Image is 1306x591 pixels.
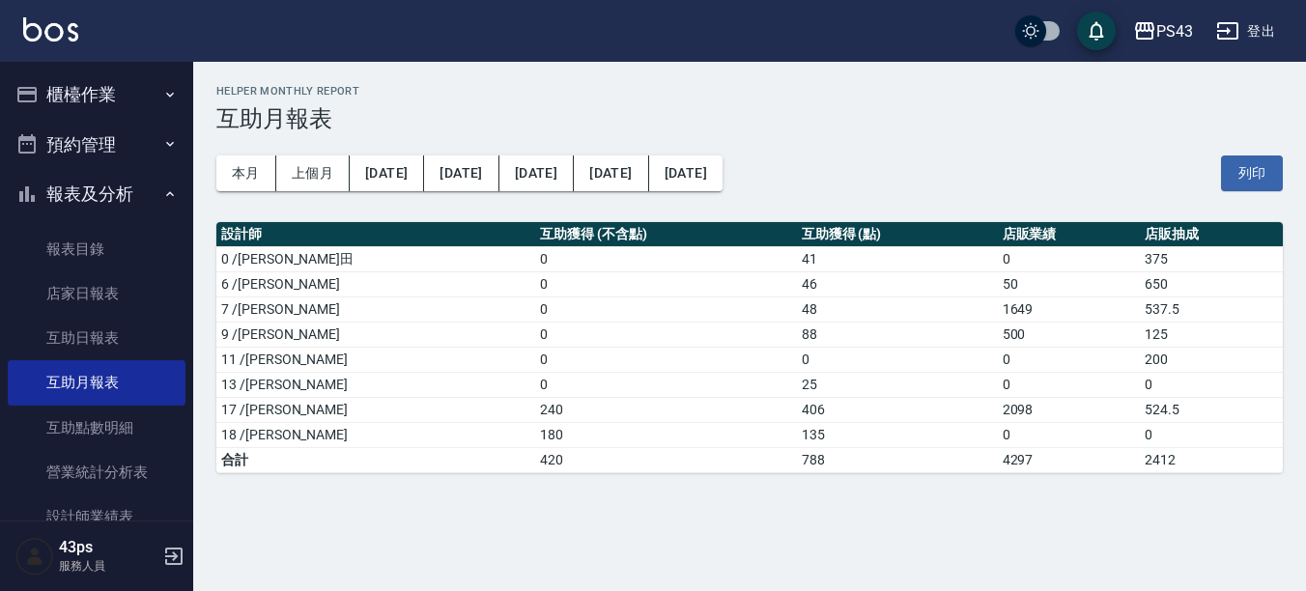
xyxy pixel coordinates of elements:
td: 0 [535,372,796,397]
td: 88 [797,322,998,347]
td: 11 /[PERSON_NAME] [216,347,535,372]
img: Person [15,537,54,576]
button: [DATE] [499,155,574,191]
a: 互助點數明細 [8,406,185,450]
td: 135 [797,422,998,447]
td: 0 [1140,422,1283,447]
td: 0 [535,271,796,296]
td: 0 /[PERSON_NAME]田 [216,246,535,271]
td: 18 /[PERSON_NAME] [216,422,535,447]
td: 50 [998,271,1141,296]
a: 店家日報表 [8,271,185,316]
td: 41 [797,246,998,271]
a: 營業統計分析表 [8,450,185,494]
td: 125 [1140,322,1283,347]
button: save [1077,12,1116,50]
td: 240 [535,397,796,422]
td: 2412 [1140,447,1283,472]
button: 上個月 [276,155,350,191]
button: 列印 [1221,155,1283,191]
p: 服務人員 [59,557,157,575]
td: 0 [535,296,796,322]
td: 0 [797,347,998,372]
h3: 互助月報表 [216,105,1283,132]
button: [DATE] [424,155,498,191]
td: 200 [1140,347,1283,372]
td: 2098 [998,397,1141,422]
td: 46 [797,271,998,296]
td: 537.5 [1140,296,1283,322]
button: [DATE] [649,155,723,191]
table: a dense table [216,222,1283,473]
td: 180 [535,422,796,447]
td: 9 /[PERSON_NAME] [216,322,535,347]
td: 4297 [998,447,1141,472]
a: 互助月報表 [8,360,185,405]
button: [DATE] [574,155,648,191]
a: 互助日報表 [8,316,185,360]
th: 互助獲得 (不含點) [535,222,796,247]
td: 1649 [998,296,1141,322]
div: PS43 [1156,19,1193,43]
td: 0 [1140,372,1283,397]
td: 0 [998,246,1141,271]
td: 375 [1140,246,1283,271]
td: 6 /[PERSON_NAME] [216,271,535,296]
td: 788 [797,447,998,472]
td: 0 [535,246,796,271]
td: 0 [998,422,1141,447]
h5: 43ps [59,538,157,557]
td: 524.5 [1140,397,1283,422]
img: Logo [23,17,78,42]
th: 設計師 [216,222,535,247]
td: 420 [535,447,796,472]
button: PS43 [1125,12,1201,51]
a: 設計師業績表 [8,494,185,539]
td: 13 /[PERSON_NAME] [216,372,535,397]
button: [DATE] [350,155,424,191]
a: 報表目錄 [8,227,185,271]
td: 25 [797,372,998,397]
td: 48 [797,296,998,322]
button: 預約管理 [8,120,185,170]
h2: Helper Monthly Report [216,85,1283,98]
td: 0 [535,322,796,347]
td: 17 /[PERSON_NAME] [216,397,535,422]
button: 報表及分析 [8,169,185,219]
td: 0 [998,372,1141,397]
th: 店販業績 [998,222,1141,247]
td: 7 /[PERSON_NAME] [216,296,535,322]
td: 406 [797,397,998,422]
td: 0 [535,347,796,372]
th: 店販抽成 [1140,222,1283,247]
button: 櫃檯作業 [8,70,185,120]
button: 登出 [1208,14,1283,49]
button: 本月 [216,155,276,191]
td: 650 [1140,271,1283,296]
td: 合計 [216,447,535,472]
td: 0 [998,347,1141,372]
td: 500 [998,322,1141,347]
th: 互助獲得 (點) [797,222,998,247]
